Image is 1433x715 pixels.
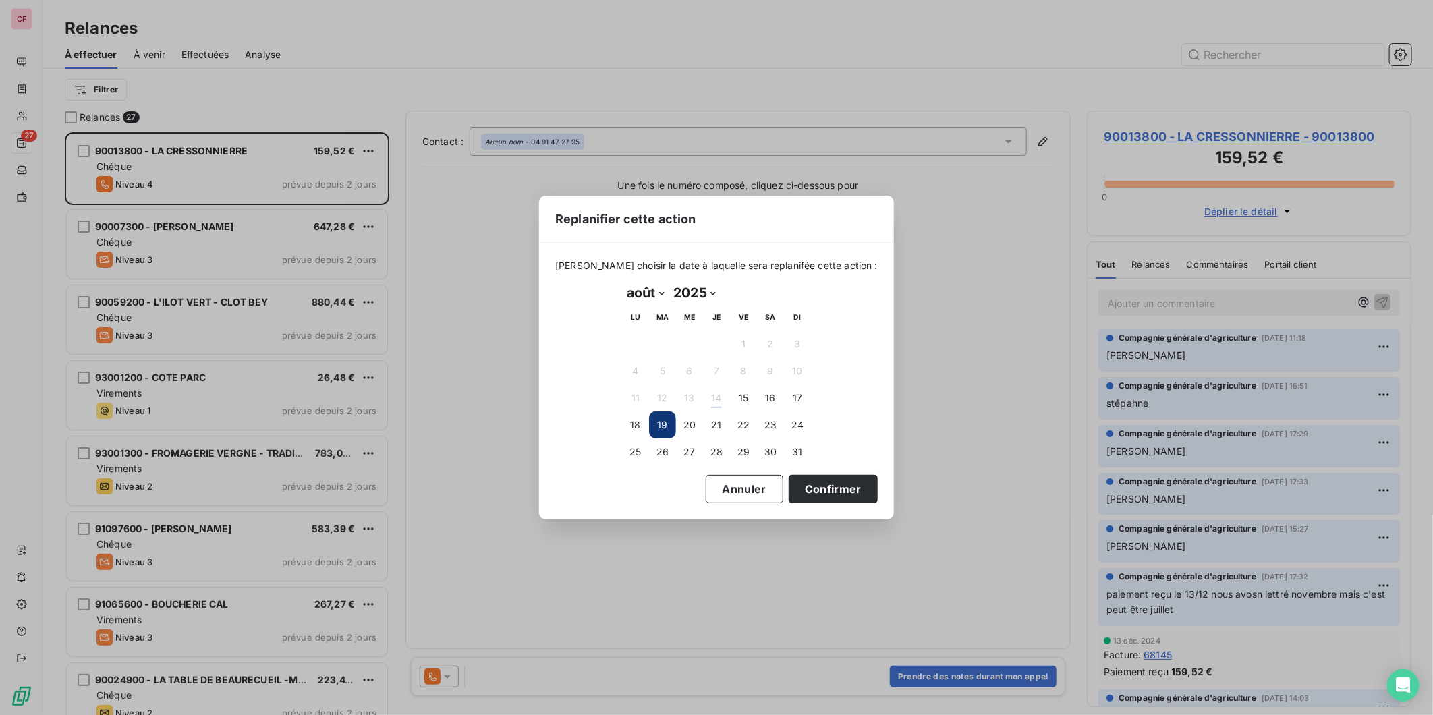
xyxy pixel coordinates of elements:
button: 7 [703,357,730,384]
button: 30 [757,438,784,465]
button: 21 [703,411,730,438]
button: 9 [757,357,784,384]
button: 17 [784,384,811,411]
button: 11 [622,384,649,411]
button: 15 [730,384,757,411]
button: Confirmer [789,475,878,503]
button: 5 [649,357,676,384]
div: Open Intercom Messenger [1387,669,1420,702]
button: 2 [757,331,784,357]
button: 12 [649,384,676,411]
button: 25 [622,438,649,465]
th: dimanche [784,304,811,331]
button: 8 [730,357,757,384]
button: 6 [676,357,703,384]
th: lundi [622,304,649,331]
button: 1 [730,331,757,357]
th: jeudi [703,304,730,331]
button: 20 [676,411,703,438]
button: 23 [757,411,784,438]
th: samedi [757,304,784,331]
button: 22 [730,411,757,438]
button: 29 [730,438,757,465]
button: 18 [622,411,649,438]
button: 14 [703,384,730,411]
button: 16 [757,384,784,411]
button: 19 [649,411,676,438]
button: Annuler [706,475,783,503]
button: 28 [703,438,730,465]
button: 27 [676,438,703,465]
th: mardi [649,304,676,331]
th: vendredi [730,304,757,331]
span: Replanifier cette action [555,210,696,228]
button: 26 [649,438,676,465]
button: 13 [676,384,703,411]
button: 31 [784,438,811,465]
button: 10 [784,357,811,384]
span: [PERSON_NAME] choisir la date à laquelle sera replanifée cette action : [555,259,878,273]
button: 24 [784,411,811,438]
button: 4 [622,357,649,384]
button: 3 [784,331,811,357]
th: mercredi [676,304,703,331]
